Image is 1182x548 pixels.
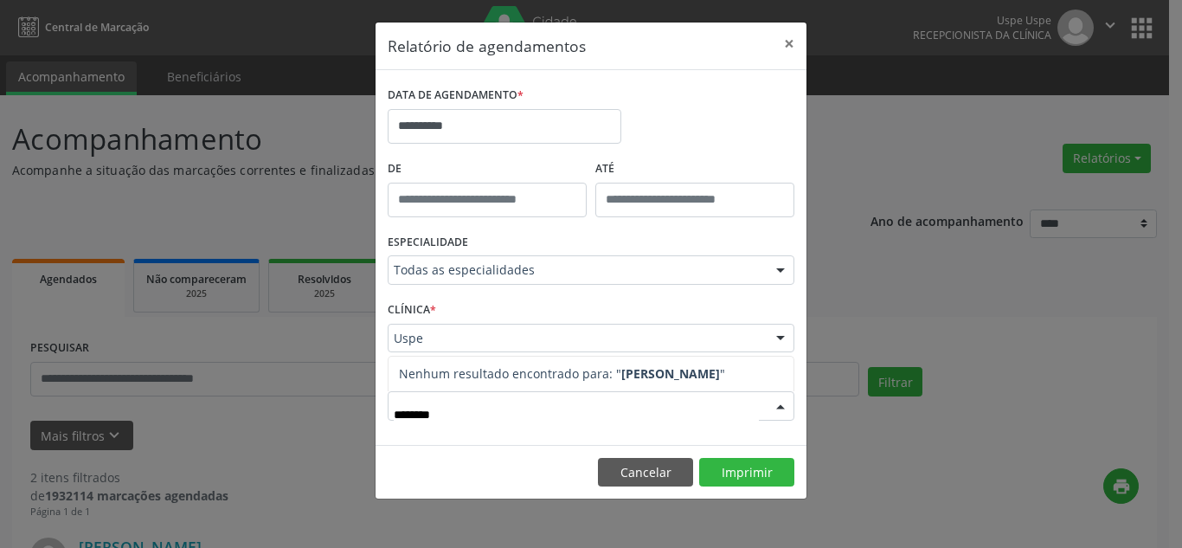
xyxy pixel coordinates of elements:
button: Cancelar [598,458,693,487]
h5: Relatório de agendamentos [388,35,586,57]
button: Close [772,23,806,65]
label: CLÍNICA [388,297,436,324]
label: ESPECIALIDADE [388,229,468,256]
span: Todas as especialidades [394,261,759,279]
label: DATA DE AGENDAMENTO [388,82,524,109]
button: Imprimir [699,458,794,487]
span: Nenhum resultado encontrado para: " " [399,365,725,382]
strong: [PERSON_NAME] [621,365,720,382]
label: De [388,156,587,183]
label: ATÉ [595,156,794,183]
span: Uspe [394,330,759,347]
